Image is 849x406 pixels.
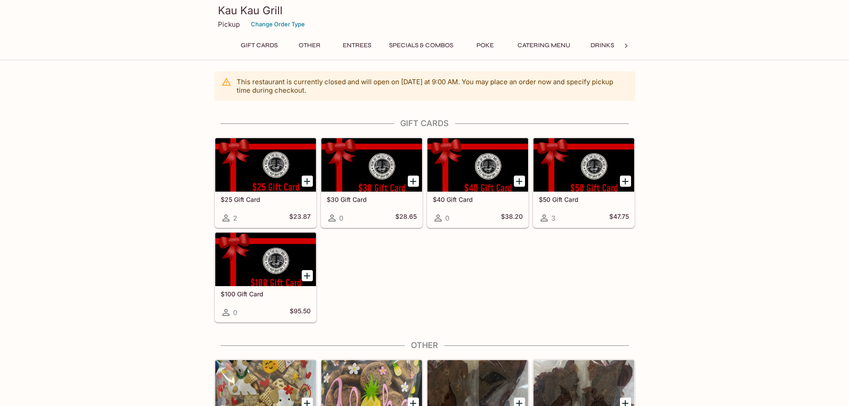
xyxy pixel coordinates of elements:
button: Gift Cards [236,39,283,52]
span: 0 [233,308,237,317]
div: $100 Gift Card [215,233,316,286]
a: $100 Gift Card0$95.50 [215,232,316,322]
button: Poke [465,39,505,52]
h5: $38.20 [501,213,523,223]
h5: $23.87 [289,213,311,223]
h5: $47.75 [609,213,629,223]
h5: $28.65 [395,213,417,223]
h5: $30 Gift Card [327,196,417,203]
span: 2 [233,214,237,222]
h5: $100 Gift Card [221,290,311,298]
span: 3 [551,214,555,222]
button: Catering Menu [513,39,575,52]
button: Entrees [337,39,377,52]
p: This restaurant is currently closed and will open on [DATE] at 9:00 AM . You may place an order n... [237,78,628,94]
button: Change Order Type [247,17,309,31]
h4: Gift Cards [214,119,635,128]
a: $40 Gift Card0$38.20 [427,138,529,228]
button: Drinks [582,39,623,52]
a: $25 Gift Card2$23.87 [215,138,316,228]
span: 0 [339,214,343,222]
h5: $40 Gift Card [433,196,523,203]
div: $30 Gift Card [321,138,422,192]
button: Add $25 Gift Card [302,176,313,187]
button: Other [290,39,330,52]
a: $50 Gift Card3$47.75 [533,138,635,228]
div: $50 Gift Card [533,138,634,192]
div: $40 Gift Card [427,138,528,192]
button: Add $50 Gift Card [620,176,631,187]
button: Add $100 Gift Card [302,270,313,281]
h3: Kau Kau Grill [218,4,632,17]
span: 0 [445,214,449,222]
a: $30 Gift Card0$28.65 [321,138,422,228]
button: Specials & Combos [384,39,458,52]
div: $25 Gift Card [215,138,316,192]
h5: $50 Gift Card [539,196,629,203]
button: Add $40 Gift Card [514,176,525,187]
h4: Other [214,340,635,350]
button: Add $30 Gift Card [408,176,419,187]
h5: $25 Gift Card [221,196,311,203]
h5: $95.50 [290,307,311,318]
p: Pickup [218,20,240,29]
